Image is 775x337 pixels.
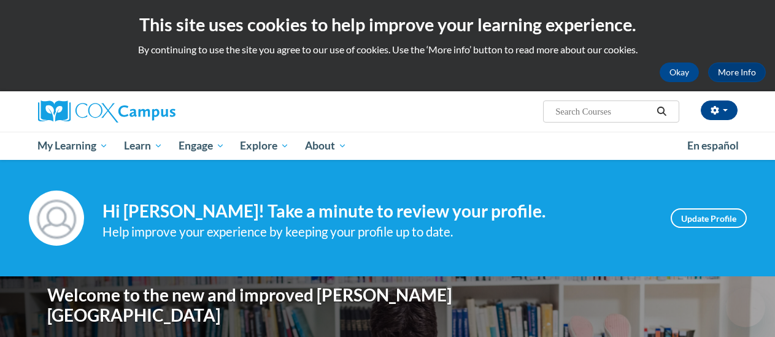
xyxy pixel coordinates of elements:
span: Explore [240,138,289,153]
span: Engage [179,138,225,153]
a: En español [679,133,747,159]
a: Cox Campus [38,100,259,123]
iframe: Button to launch messaging window [726,288,765,327]
button: Account Settings [701,100,738,120]
img: Cox Campus [38,100,175,123]
p: By continuing to use the site you agree to our use of cookies. Use the ‘More info’ button to read... [9,43,766,56]
button: Search [652,104,671,119]
div: Main menu [29,132,747,160]
a: Explore [232,132,297,160]
input: Search Courses [554,104,652,119]
button: Okay [660,62,699,82]
span: About [305,138,347,153]
span: Learn [124,138,163,153]
a: Learn [116,132,171,160]
div: Help improve your experience by keeping your profile up to date. [102,222,652,242]
a: About [297,132,355,160]
h1: Welcome to the new and improved [PERSON_NAME][GEOGRAPHIC_DATA] [47,285,492,326]
span: En español [687,139,739,152]
span: My Learning [37,138,108,153]
a: More Info [708,62,766,82]
h4: Hi [PERSON_NAME]! Take a minute to review your profile. [102,201,652,222]
img: Profile Image [29,191,84,246]
h2: This site uses cookies to help improve your learning experience. [9,12,766,37]
a: Engage [171,132,233,160]
a: My Learning [30,132,117,160]
a: Update Profile [671,208,747,228]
